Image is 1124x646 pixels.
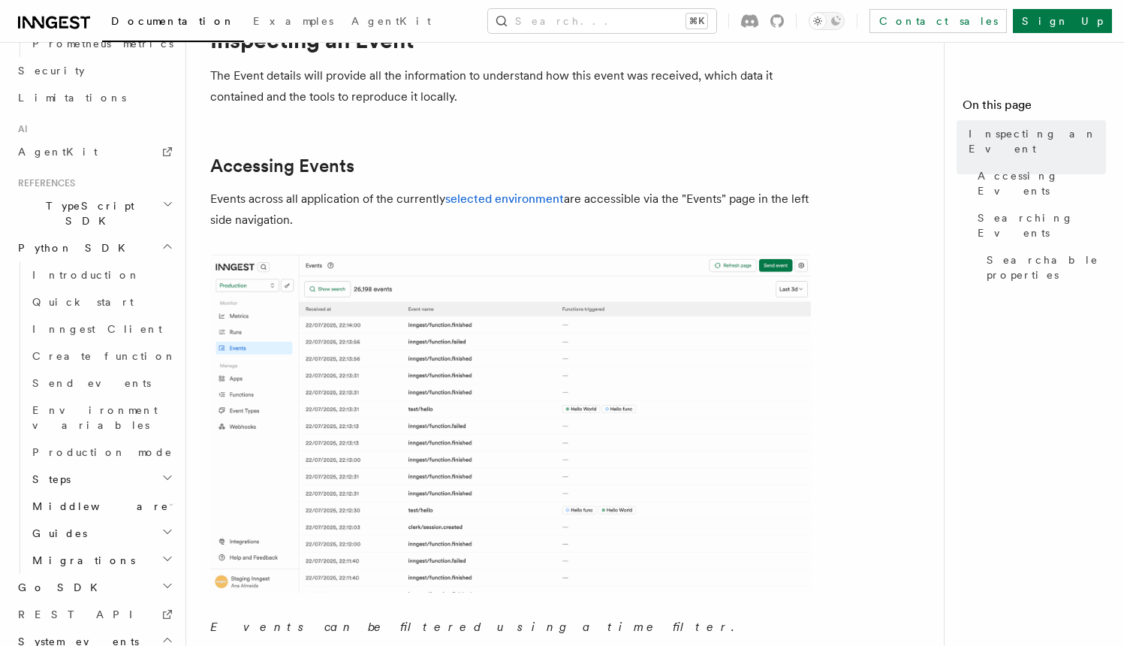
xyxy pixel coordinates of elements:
[26,439,176,466] a: Production mode
[26,499,169,514] span: Middleware
[12,580,107,595] span: Go SDK
[26,526,87,541] span: Guides
[978,168,1106,198] span: Accessing Events
[32,269,140,281] span: Introduction
[26,288,176,315] a: Quick start
[26,397,176,439] a: Environment variables
[963,96,1106,120] h4: On this page
[26,472,71,487] span: Steps
[253,15,333,27] span: Examples
[12,198,162,228] span: TypeScript SDK
[111,15,235,27] span: Documentation
[18,92,126,104] span: Limitations
[972,162,1106,204] a: Accessing Events
[210,620,749,634] em: Events can be filtered using a time filter.
[26,466,176,493] button: Steps
[12,123,28,135] span: AI
[12,177,75,189] span: References
[26,315,176,343] a: Inngest Client
[12,240,134,255] span: Python SDK
[686,14,707,29] kbd: ⌘K
[963,120,1106,162] a: Inspecting an Event
[32,377,151,389] span: Send events
[342,5,440,41] a: AgentKit
[12,57,176,84] a: Security
[12,138,176,165] a: AgentKit
[981,246,1106,288] a: Searchable properties
[26,547,176,574] button: Migrations
[18,146,98,158] span: AgentKit
[26,553,135,568] span: Migrations
[978,210,1106,240] span: Searching Events
[18,608,146,620] span: REST API
[32,323,162,335] span: Inngest Client
[210,155,354,177] a: Accessing Events
[26,30,176,57] a: Prometheus metrics
[12,234,176,261] button: Python SDK
[244,5,342,41] a: Examples
[1013,9,1112,33] a: Sign Up
[26,370,176,397] a: Send events
[32,296,134,308] span: Quick start
[869,9,1007,33] a: Contact sales
[32,404,158,431] span: Environment variables
[12,192,176,234] button: TypeScript SDK
[351,15,431,27] span: AgentKit
[32,446,173,458] span: Production mode
[32,38,173,50] span: Prometheus metrics
[12,261,176,574] div: Python SDK
[26,343,176,370] a: Create function
[102,5,244,42] a: Documentation
[12,574,176,601] button: Go SDK
[972,204,1106,246] a: Searching Events
[26,520,176,547] button: Guides
[210,189,811,231] p: Events across all application of the currently are accessible via the "Events" page in the left s...
[12,84,176,111] a: Limitations
[445,192,564,206] a: selected environment
[18,65,85,77] span: Security
[26,261,176,288] a: Introduction
[210,65,811,107] p: The Event details will provide all the information to understand how this event was received, whi...
[210,255,811,593] img: The Events list features the last events received.
[26,493,176,520] button: Middleware
[809,12,845,30] button: Toggle dark mode
[987,252,1106,282] span: Searchable properties
[969,126,1106,156] span: Inspecting an Event
[488,9,716,33] button: Search...⌘K
[32,350,176,362] span: Create function
[12,601,176,628] a: REST API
